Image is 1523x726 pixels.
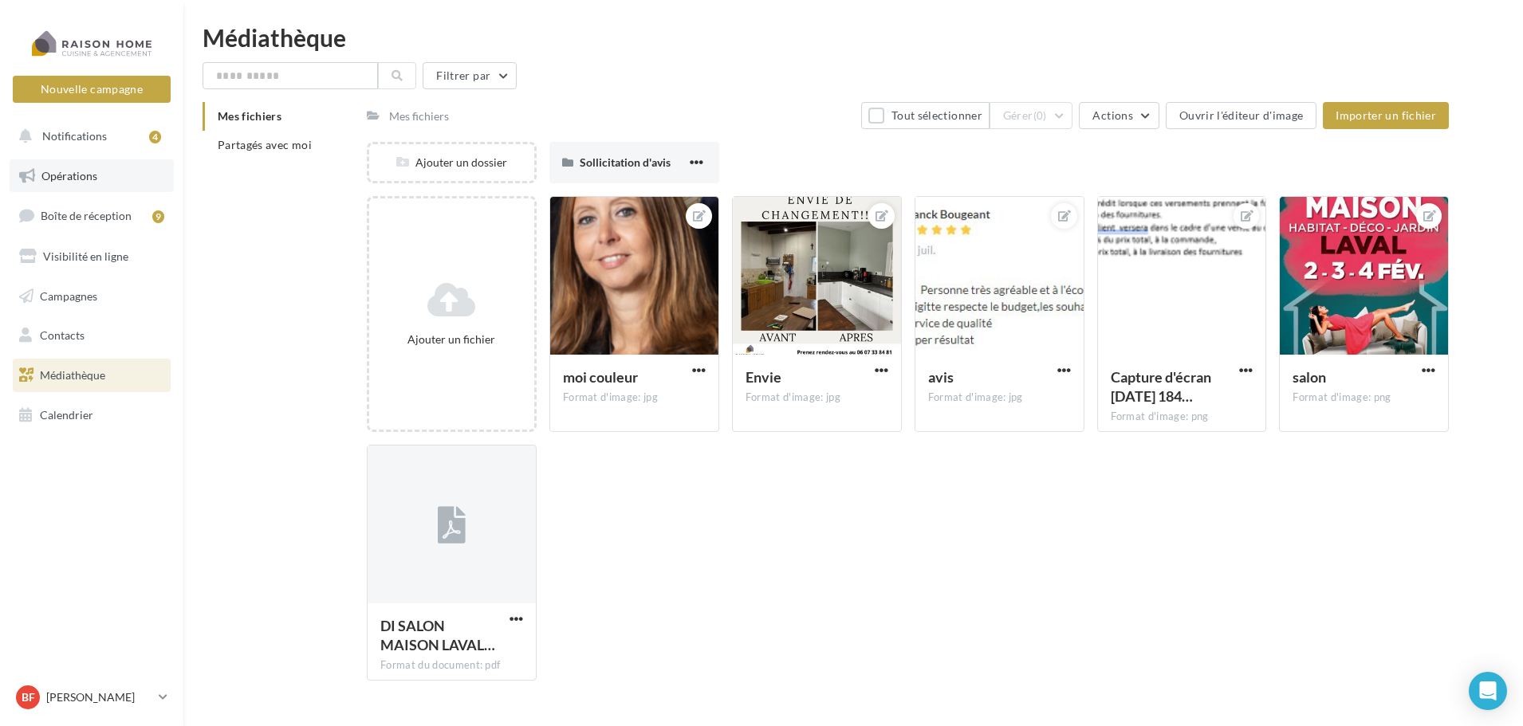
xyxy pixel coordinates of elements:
[861,102,989,129] button: Tout sélectionner
[10,280,174,313] a: Campagnes
[746,390,888,405] div: Format d'image: jpg
[42,129,107,143] span: Notifications
[152,210,164,223] div: 9
[43,249,128,263] span: Visibilité en ligne
[1336,108,1436,122] span: Importer un fichier
[563,390,706,405] div: Format d'image: jpg
[13,682,171,712] a: BF [PERSON_NAME]
[10,398,174,432] a: Calendrier
[1293,368,1326,386] span: salon
[40,328,85,342] span: Contacts
[10,359,174,392] a: Médiathèque
[10,120,167,153] button: Notifications 4
[41,169,97,182] span: Opérations
[1323,102,1449,129] button: Importer un fichier
[40,368,105,382] span: Médiathèque
[149,131,161,143] div: 4
[40,408,93,422] span: Calendrier
[380,617,495,653] span: DI SALON MAISON LAVAL 2024 (1)
[563,368,638,386] span: moi couleur
[40,288,97,302] span: Campagnes
[380,658,523,673] div: Format du document: pdf
[22,689,35,705] span: BF
[928,390,1071,405] div: Format d'image: jpg
[389,108,449,124] div: Mes fichiers
[10,198,174,233] a: Boîte de réception9
[1293,390,1435,405] div: Format d'image: png
[1166,102,1316,129] button: Ouvrir l'éditeur d'image
[218,109,281,123] span: Mes fichiers
[10,319,174,352] a: Contacts
[746,368,781,386] span: Envie
[218,138,312,151] span: Partagés avec moi
[1111,368,1211,405] span: Capture d'écran 2024-03-21 184849
[928,368,954,386] span: avis
[1079,102,1159,129] button: Actions
[46,689,152,705] p: [PERSON_NAME]
[41,209,132,222] span: Boîte de réception
[13,76,171,103] button: Nouvelle campagne
[1033,109,1047,122] span: (0)
[376,332,528,347] div: Ajouter un fichier
[580,155,671,169] span: Sollicitation d'avis
[990,102,1073,129] button: Gérer(0)
[369,155,534,171] div: Ajouter un dossier
[203,26,1504,49] div: Médiathèque
[10,159,174,193] a: Opérations
[423,62,517,89] button: Filtrer par
[1092,108,1132,122] span: Actions
[10,240,174,273] a: Visibilité en ligne
[1111,410,1253,424] div: Format d'image: png
[1469,672,1507,710] div: Open Intercom Messenger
